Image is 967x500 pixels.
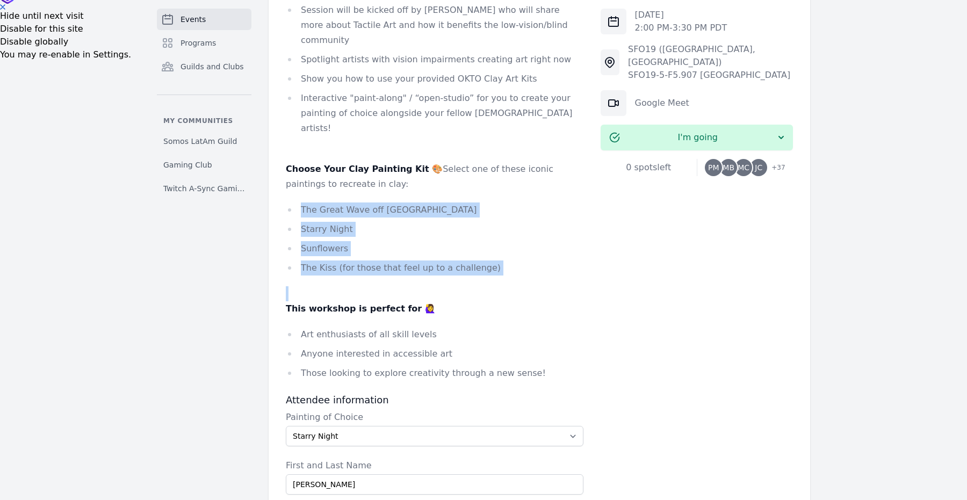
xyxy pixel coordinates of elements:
[181,61,244,72] span: Guilds and Clubs
[181,14,206,25] span: Events
[181,38,216,48] span: Programs
[286,346,583,361] li: Anyone interested in accessible art
[635,21,727,34] p: 2:00 PM - 3:30 PM PDT
[628,43,793,69] div: SFO19 ([GEOGRAPHIC_DATA], [GEOGRAPHIC_DATA])
[157,9,251,198] nav: Sidebar
[157,132,251,151] a: Somos LatAm Guild
[157,155,251,175] a: Gaming Club
[286,411,583,424] label: Painting of Choice
[765,161,785,176] span: + 37
[163,136,237,147] span: Somos LatAm Guild
[157,179,251,198] a: Twitch A-Sync Gaming (TAG) Club
[286,241,583,256] li: Sunflowers
[286,260,583,276] li: The Kiss (for those that feel up to a challenge)
[723,164,734,171] span: MB
[620,131,776,144] span: I'm going
[286,91,583,136] li: Interactive "paint-along" / “open-studio” for you to create your painting of choice alongside you...
[635,9,727,21] p: [DATE]
[755,164,762,171] span: JC
[286,394,583,407] h3: Attendee information
[157,9,251,30] a: Events
[708,164,719,171] span: PM
[286,3,583,48] li: Session will be kicked off by [PERSON_NAME] who will share more about Tactile Art and how it bene...
[286,366,583,381] li: Those looking to explore creativity through a new sense!
[286,52,583,67] li: Spotlight artists with vision impairments creating art right now
[286,327,583,342] li: Art enthusiasts of all skill levels
[157,32,251,54] a: Programs
[163,183,245,194] span: Twitch A-Sync Gaming (TAG) Club
[286,222,583,237] li: Starry Night
[286,162,583,192] p: Select one of these iconic paintings to recreate in clay:
[286,303,436,314] strong: This workshop is perfect for 🙋‍♀️
[286,164,443,174] strong: Choose Your Clay Painting Kit 🎨
[157,117,251,125] p: My communities
[628,69,793,82] div: SFO19-5-F5.907 [GEOGRAPHIC_DATA]
[286,202,583,218] li: The Great Wave off [GEOGRAPHIC_DATA]
[286,71,583,86] li: Show you how to use your provided OKTO Clay Art Kits
[601,125,793,150] button: I'm going
[157,56,251,77] a: Guilds and Clubs
[635,98,689,108] a: Google Meet
[738,164,749,171] span: MC
[601,161,697,174] div: 0 spots left
[286,459,583,472] label: First and Last Name
[163,160,212,170] span: Gaming Club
